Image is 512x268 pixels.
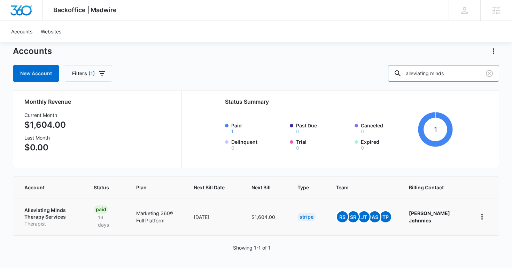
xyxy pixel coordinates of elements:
[194,184,225,191] span: Next Bill Date
[136,184,177,191] span: Plan
[231,122,286,134] label: Paid
[348,211,359,222] span: SR
[337,211,348,222] span: RS
[94,214,119,228] p: 19 days
[297,213,316,221] div: Stripe
[409,184,460,191] span: Billing Contact
[231,138,286,150] label: Delinquent
[369,211,380,222] span: AS
[336,184,382,191] span: Team
[484,68,495,79] button: Clear
[13,65,59,82] a: New Account
[243,198,289,235] td: $1,604.00
[225,97,453,106] h2: Status Summary
[53,6,117,14] span: Backoffice | Madwire
[94,184,109,191] span: Status
[233,244,271,251] p: Showing 1-1 of 1
[296,122,350,134] label: Past Due
[24,207,77,220] p: Alleviating Minds Therapy Services
[185,198,243,235] td: [DATE]
[296,138,350,150] label: Trial
[434,125,437,134] tspan: 1
[88,71,95,76] span: (1)
[361,138,415,150] label: Expired
[358,211,370,222] span: JT
[24,111,66,119] h3: Current Month
[476,211,488,222] button: home
[488,46,499,57] button: Actions
[409,210,450,223] strong: [PERSON_NAME] Johnnies
[251,184,271,191] span: Next Bill
[24,141,66,154] p: $0.00
[24,220,77,227] p: Therapist
[380,211,391,222] span: TP
[94,205,108,214] div: Paid
[297,184,309,191] span: Type
[7,21,37,42] a: Accounts
[24,97,173,106] h2: Monthly Revenue
[65,65,112,82] button: Filters(1)
[231,129,234,134] button: Paid
[13,46,52,56] h1: Accounts
[388,65,499,82] input: Search
[24,184,67,191] span: Account
[37,21,65,42] a: Websites
[24,134,66,141] h3: Last Month
[24,207,77,227] a: Alleviating Minds Therapy ServicesTherapist
[136,210,177,224] p: Marketing 360® Full Platform
[24,119,66,131] p: $1,604.00
[361,122,415,134] label: Canceled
